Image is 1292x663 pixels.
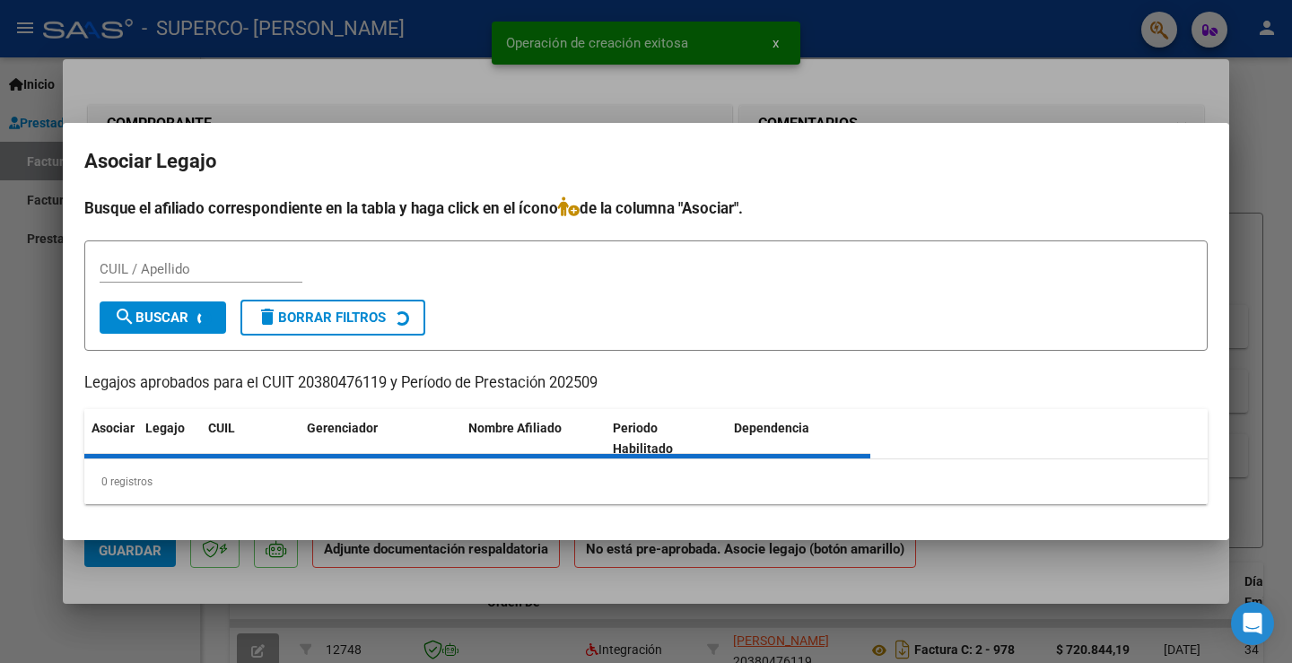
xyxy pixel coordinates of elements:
[300,409,461,468] datatable-header-cell: Gerenciador
[201,409,300,468] datatable-header-cell: CUIL
[114,306,135,327] mat-icon: search
[208,421,235,435] span: CUIL
[84,196,1208,220] h4: Busque el afiliado correspondiente en la tabla y haga click en el ícono de la columna "Asociar".
[84,409,138,468] datatable-header-cell: Asociar
[257,306,278,327] mat-icon: delete
[92,421,135,435] span: Asociar
[84,144,1208,179] h2: Asociar Legajo
[307,421,378,435] span: Gerenciador
[84,459,1208,504] div: 0 registros
[257,310,386,326] span: Borrar Filtros
[84,372,1208,395] p: Legajos aprobados para el CUIT 20380476119 y Período de Prestación 202509
[1231,602,1274,645] div: Open Intercom Messenger
[468,421,562,435] span: Nombre Afiliado
[613,421,673,456] span: Periodo Habilitado
[240,300,425,336] button: Borrar Filtros
[734,421,809,435] span: Dependencia
[114,310,188,326] span: Buscar
[145,421,185,435] span: Legajo
[100,301,226,334] button: Buscar
[606,409,727,468] datatable-header-cell: Periodo Habilitado
[461,409,606,468] datatable-header-cell: Nombre Afiliado
[727,409,871,468] datatable-header-cell: Dependencia
[138,409,201,468] datatable-header-cell: Legajo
